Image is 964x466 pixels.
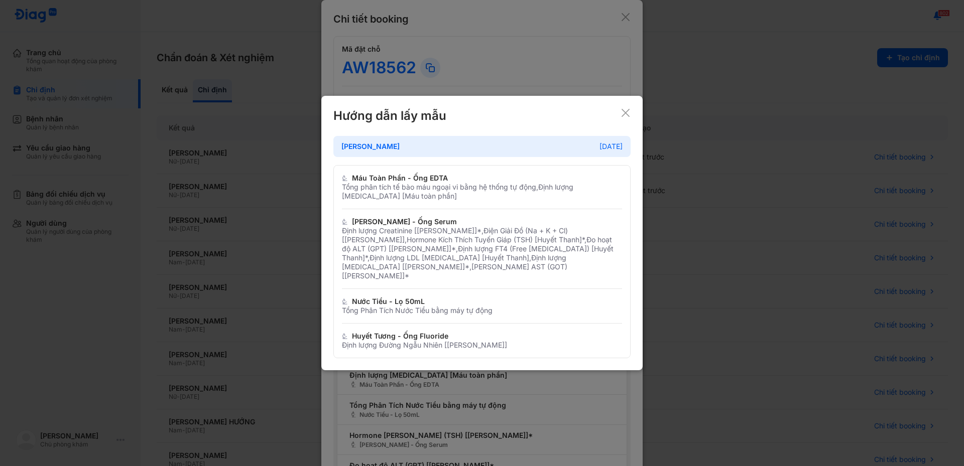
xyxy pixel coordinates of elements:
div: [DATE] [599,142,623,151]
div: Nước Tiểu - Lọ 50mL [352,297,425,306]
div: [PERSON_NAME] [341,142,400,151]
div: Huyết Tương - Ống Fluoride [352,332,448,341]
div: Tổng Phân Tích Nước Tiểu bằng máy tự động [342,306,622,315]
div: Máu Toàn Phần - Ống EDTA [352,174,448,183]
div: Định lượng Đường Ngẫu Nhiên [[PERSON_NAME]] [342,341,622,350]
div: Tổng phân tích tế bào máu ngoại vi bằng hệ thống tự động,Định lượng [MEDICAL_DATA] [Máu toàn phần] [342,183,622,201]
div: Định lượng Creatinine [[PERSON_NAME]]*,Điện Giải Đồ (Na + K + Cl) [[PERSON_NAME]],Hormone Kích Th... [342,226,622,280]
div: [PERSON_NAME] - Ống Serum [352,217,457,226]
div: Hướng dẫn lấy mẫu [333,108,446,124]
